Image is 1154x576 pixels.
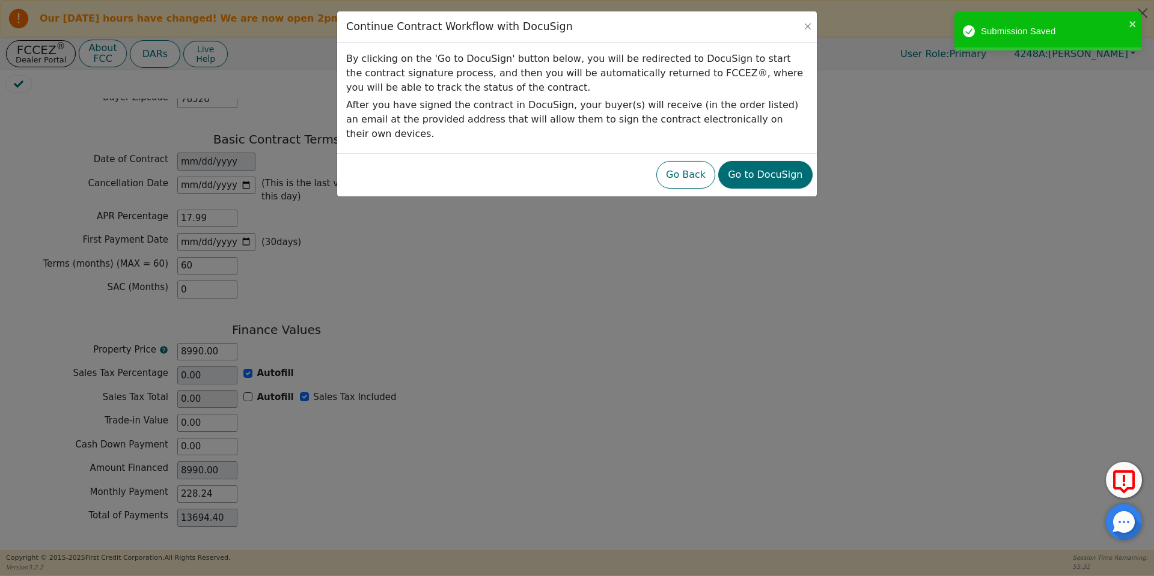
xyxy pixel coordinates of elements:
button: close [1129,17,1137,31]
button: Go to DocuSign [718,161,812,189]
button: Report Error to FCC [1106,462,1142,498]
p: After you have signed the contract in DocuSign, your buyer(s) will receive (in the order listed) ... [346,98,808,141]
button: Go Back [656,161,715,189]
p: By clicking on the 'Go to DocuSign' button below, you will be redirected to DocuSign to start the... [346,52,808,95]
div: Submission Saved [981,25,1125,38]
button: Close [802,20,814,32]
h3: Continue Contract Workflow with DocuSign [346,20,573,33]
